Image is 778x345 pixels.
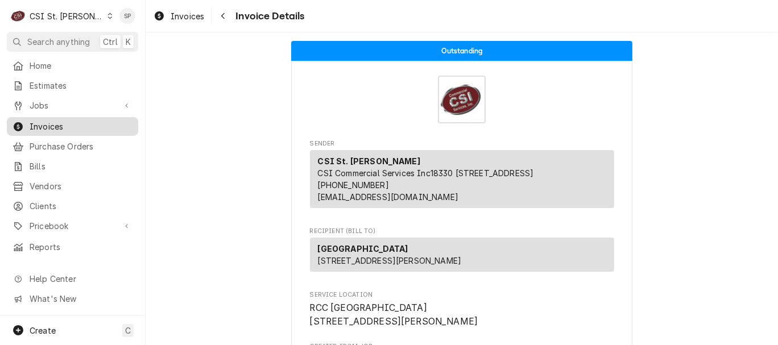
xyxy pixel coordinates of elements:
span: Vendors [30,180,133,192]
span: C [125,325,131,336]
div: Sender [310,150,614,208]
span: Outstanding [441,47,483,55]
span: Purchase Orders [30,140,133,152]
div: Recipient (Bill To) [310,238,614,276]
a: Estimates [7,76,138,95]
a: Go to Jobs [7,96,138,115]
span: Estimates [30,80,133,92]
div: Recipient (Bill To) [310,238,614,272]
strong: CSI St. [PERSON_NAME] [318,156,420,166]
span: Service Location [310,290,614,300]
span: CSI Commercial Services Inc18330 [STREET_ADDRESS] [318,168,534,178]
span: Ctrl [103,36,118,48]
span: Recipient (Bill To) [310,227,614,236]
div: Service Location [310,290,614,329]
a: Invoices [7,117,138,136]
div: Invoice Recipient [310,227,614,277]
div: CSI St. Louis's Avatar [10,8,26,24]
span: Home [30,60,133,72]
a: [EMAIL_ADDRESS][DOMAIN_NAME] [318,192,458,202]
a: Vendors [7,177,138,196]
span: Sender [310,139,614,148]
div: Shelley Politte's Avatar [119,8,135,24]
span: Invoices [30,120,133,132]
span: K [126,36,131,48]
div: Sender [310,150,614,213]
button: Navigate back [214,7,232,25]
img: Logo [438,76,486,123]
span: What's New [30,293,131,305]
a: [PHONE_NUMBER] [318,180,389,190]
div: SP [119,8,135,24]
span: Invoice Details [232,9,304,24]
strong: [GEOGRAPHIC_DATA] [318,244,408,253]
span: Clients [30,200,133,212]
a: Purchase Orders [7,137,138,156]
a: Invoices [149,7,209,26]
a: Home [7,56,138,75]
div: Invoice Sender [310,139,614,213]
a: Clients [7,197,138,215]
span: Invoices [171,10,204,22]
span: Bills [30,160,133,172]
a: Go to Pricebook [7,217,138,235]
button: Search anythingCtrlK [7,32,138,52]
span: Jobs [30,99,115,111]
span: Service Location [310,301,614,328]
div: Status [291,41,632,61]
div: C [10,8,26,24]
a: Bills [7,157,138,176]
span: [STREET_ADDRESS][PERSON_NAME] [318,256,462,265]
span: Create [30,326,56,335]
span: Reports [30,241,133,253]
span: RCC [GEOGRAPHIC_DATA] [STREET_ADDRESS][PERSON_NAME] [310,302,478,327]
span: Help Center [30,273,131,285]
a: Go to Help Center [7,269,138,288]
div: CSI St. [PERSON_NAME] [30,10,104,22]
a: Go to What's New [7,289,138,308]
span: Pricebook [30,220,115,232]
a: Reports [7,238,138,256]
span: Search anything [27,36,90,48]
